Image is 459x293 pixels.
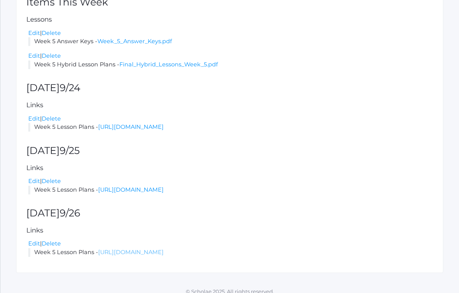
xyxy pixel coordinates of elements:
div: | [28,240,433,248]
a: Week_5_Answer_Keys.pdf [97,38,172,45]
li: Week 5 Lesson Plans - [28,248,433,257]
h2: [DATE] [26,208,433,219]
a: Edit [28,178,40,185]
a: Delete [42,240,61,247]
h5: Links [26,227,433,234]
h2: [DATE] [26,145,433,156]
div: | [28,115,433,123]
a: Delete [42,115,61,122]
span: 9/26 [60,207,80,219]
a: Delete [42,52,61,59]
h5: Links [26,101,433,108]
span: 9/24 [60,82,80,93]
h2: [DATE] [26,82,433,93]
a: Edit [28,115,40,122]
a: [URL][DOMAIN_NAME] [98,249,164,256]
a: Edit [28,240,40,247]
h5: Links [26,164,433,171]
div: | [28,52,433,60]
a: [URL][DOMAIN_NAME] [98,186,164,193]
a: Delete [42,29,61,37]
li: Week 5 Lesson Plans - [28,123,433,132]
div: | [28,177,433,186]
a: Edit [28,52,40,59]
li: Week 5 Lesson Plans - [28,186,433,194]
h5: Lessons [26,16,433,23]
span: 9/25 [60,145,80,156]
li: Week 5 Hybrid Lesson Plans - [28,60,433,69]
a: Final_Hybrid_Lessons_Week_5.pdf [119,61,218,68]
a: [URL][DOMAIN_NAME] [98,123,164,130]
div: | [28,29,433,38]
li: Week 5 Answer Keys - [28,37,433,46]
a: Edit [28,29,40,37]
a: Delete [42,178,61,185]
